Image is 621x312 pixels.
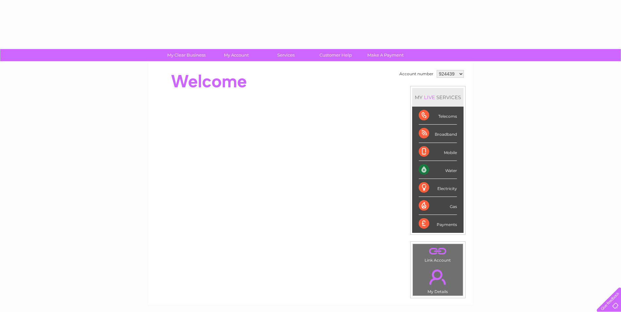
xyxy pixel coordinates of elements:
div: Water [419,161,457,179]
a: Customer Help [309,49,363,61]
div: Broadband [419,125,457,143]
a: Services [259,49,313,61]
a: Make A Payment [358,49,412,61]
div: Mobile [419,143,457,161]
td: My Details [412,264,463,296]
div: Telecoms [419,107,457,125]
td: Link Account [412,244,463,264]
a: . [414,246,461,257]
div: MY SERVICES [412,88,464,107]
div: LIVE [423,94,436,100]
div: Electricity [419,179,457,197]
div: Gas [419,197,457,215]
a: . [414,266,461,288]
div: Payments [419,215,457,233]
a: My Clear Business [159,49,213,61]
td: Account number [398,68,435,79]
a: My Account [209,49,263,61]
